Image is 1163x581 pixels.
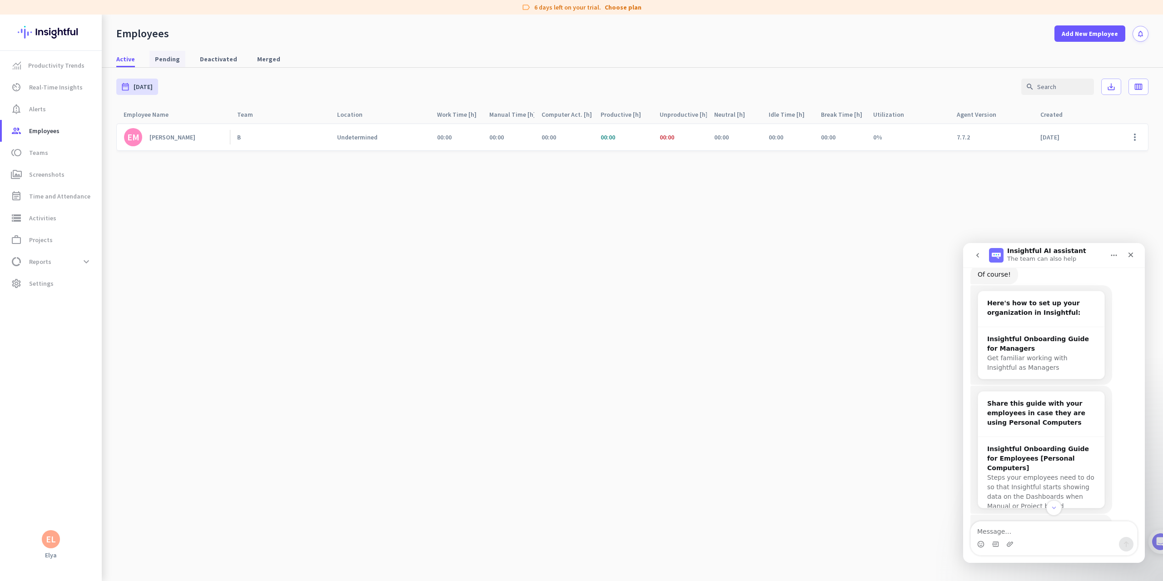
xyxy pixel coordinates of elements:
span: Merged [257,55,280,64]
i: label [522,3,531,12]
a: perm_mediaScreenshots [2,164,102,185]
a: tollTeams [2,142,102,164]
div: Productive [h] [601,108,652,121]
span: Time and Attendance [29,191,90,202]
i: arrow_drop_up [996,108,1007,119]
div: 7.7.2 [957,133,970,141]
div: 00:00 [821,133,835,141]
i: arrow_drop_up [1063,108,1074,119]
span: Screenshots [29,169,65,180]
button: notifications [1133,26,1148,42]
div: 0% [866,124,949,150]
button: Add New Employee [1054,25,1125,42]
div: Undetermined [337,133,378,141]
div: Break Time [h] [821,108,866,121]
span: Teams [29,147,48,158]
span: Alerts [29,104,46,114]
i: data_usage [11,256,22,267]
i: arrow_drop_up [745,108,756,119]
i: group [11,125,22,136]
a: groupEmployees [2,120,102,142]
span: 00:00 [542,133,556,141]
i: av_timer [11,82,22,93]
span: 00:00 [601,133,615,141]
i: work_outline [11,234,22,245]
i: event_note [11,191,22,202]
a: menu-itemProductivity Trends [2,55,102,76]
i: arrow_drop_up [253,108,264,119]
i: arrow_drop_up [805,108,815,119]
div: Neutral [h] [714,108,756,121]
div: Idle Time [h] [769,108,814,121]
div: [PERSON_NAME] [149,133,195,141]
button: expand_more [78,253,94,270]
a: work_outlineProjects [2,229,102,251]
img: menu-item [13,61,21,70]
div: Computer Act. [h] [542,108,593,121]
div: Employees [116,27,169,40]
div: Agent Version [957,108,1007,121]
a: EM[PERSON_NAME] [124,128,230,146]
span: 00:00 [714,133,729,141]
div: Utilization [873,108,915,121]
div: Employee Name [124,108,179,121]
i: save_alt [1107,82,1116,91]
span: [DATE] [134,82,153,91]
a: Choose plan [605,3,641,12]
span: Employees [29,125,60,136]
a: B [237,133,330,141]
i: arrow_drop_up [641,108,652,119]
div: [DATE] [1040,133,1059,141]
i: date_range [121,82,130,91]
div: B [237,133,241,141]
span: Deactivated [200,55,237,64]
div: Location [337,108,373,121]
div: EM [127,133,139,142]
i: perm_media [11,169,22,180]
i: toll [11,147,22,158]
i: arrow_drop_up [904,108,915,119]
i: notification_important [11,104,22,114]
i: arrow_drop_up [363,108,373,119]
a: data_usageReportsexpand_more [2,251,102,273]
button: calendar_view_week [1128,79,1148,95]
span: Settings [29,278,54,289]
i: arrow_drop_up [862,108,873,119]
i: arrow_drop_up [592,108,603,119]
a: notification_importantAlerts [2,98,102,120]
i: calendar_view_week [1134,82,1143,91]
button: save_alt [1101,79,1121,95]
i: arrow_drop_up [477,108,487,119]
span: Reports [29,256,51,267]
i: arrow_drop_up [169,108,179,119]
i: notifications [1137,30,1144,38]
button: more_vert [1124,126,1146,148]
a: settingsSettings [2,273,102,294]
input: Search [1021,79,1094,95]
a: storageActivities [2,207,102,229]
span: Projects [29,234,53,245]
